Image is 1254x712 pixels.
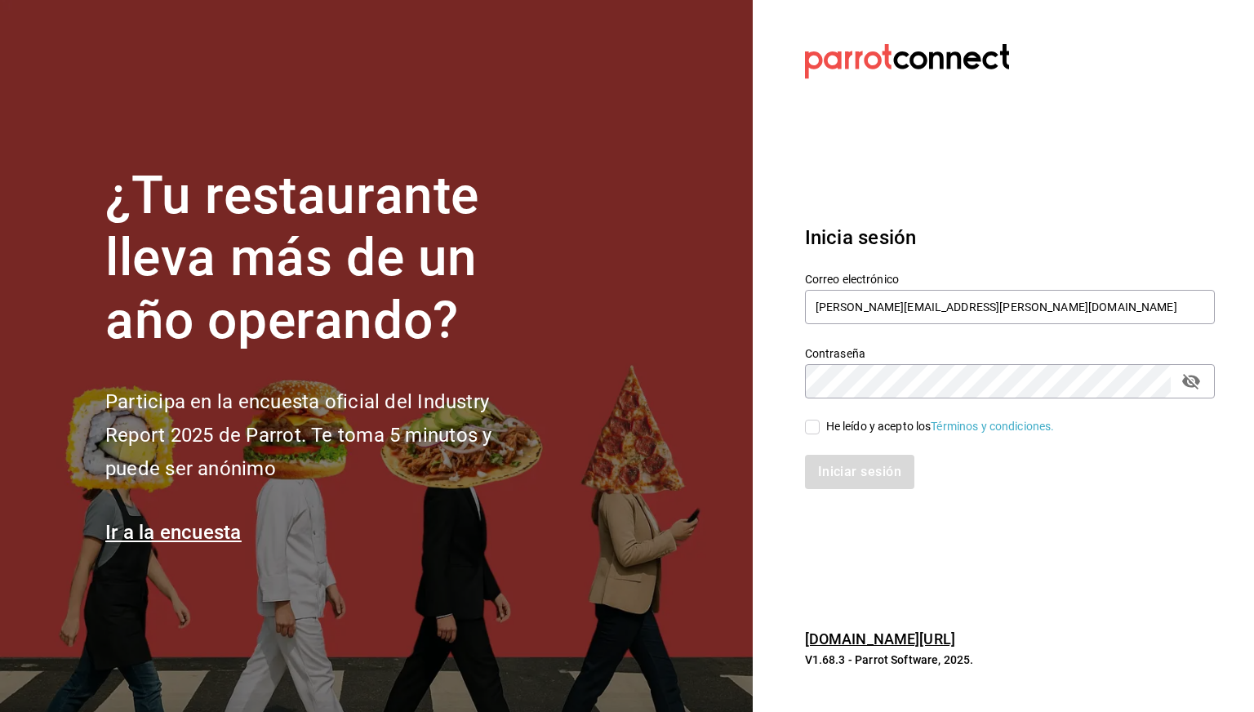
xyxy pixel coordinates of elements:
label: Contraseña [805,347,1215,358]
p: V1.68.3 - Parrot Software, 2025. [805,652,1215,668]
button: passwordField [1177,367,1205,395]
div: He leído y acepto los [826,418,1055,435]
h1: ¿Tu restaurante lleva más de un año operando? [105,165,546,353]
input: Ingresa tu correo electrónico [805,290,1215,324]
a: Términos y condiciones. [931,420,1054,433]
a: Ir a la encuesta [105,521,242,544]
a: [DOMAIN_NAME][URL] [805,630,955,647]
h2: Participa en la encuesta oficial del Industry Report 2025 de Parrot. Te toma 5 minutos y puede se... [105,385,546,485]
h3: Inicia sesión [805,223,1215,252]
label: Correo electrónico [805,273,1215,284]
